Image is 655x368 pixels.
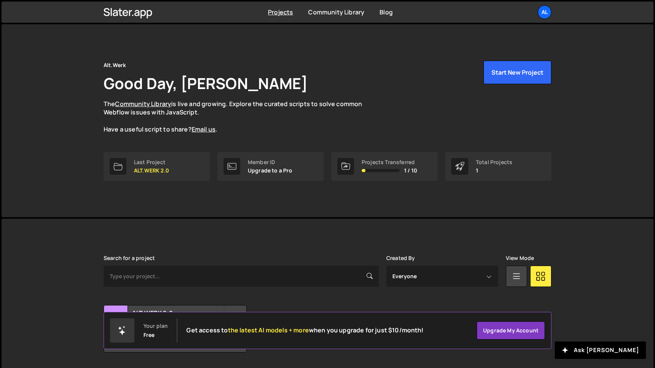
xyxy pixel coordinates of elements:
[104,152,210,181] a: Last Project ALT.WERK 2.0
[379,8,393,16] a: Blog
[506,255,534,261] label: View Mode
[132,309,224,317] h2: ALT.WERK 2.0
[268,8,293,16] a: Projects
[386,255,415,261] label: Created By
[134,168,169,174] p: ALT.WERK 2.0
[134,159,169,165] div: Last Project
[143,332,155,338] div: Free
[186,327,424,334] h2: Get access to when you upgrade for just $10/month!
[104,305,247,352] a: AL ALT.WERK 2.0 Created by [PERSON_NAME] 2 pages, last updated by [PERSON_NAME] [DATE]
[228,326,309,334] span: the latest AI models + more
[538,5,551,19] a: Al
[248,159,293,165] div: Member ID
[192,125,216,133] a: Email us
[476,168,512,174] p: 1
[104,73,308,94] h1: Good Day, [PERSON_NAME]
[477,321,545,340] a: Upgrade my account
[104,266,379,287] input: Type your project...
[104,255,155,261] label: Search for a project
[555,341,646,359] button: Ask [PERSON_NAME]
[248,168,293,174] p: Upgrade to a Pro
[476,159,512,165] div: Total Projects
[404,168,417,174] span: 1 / 10
[308,8,364,16] a: Community Library
[143,323,168,329] div: Your plan
[104,61,126,70] div: Alt.Werk
[362,159,417,165] div: Projects Transferred
[104,305,128,329] div: AL
[104,100,377,134] p: The is live and growing. Explore the curated scripts to solve common Webflow issues with JavaScri...
[483,61,551,84] button: Start New Project
[115,100,171,108] a: Community Library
